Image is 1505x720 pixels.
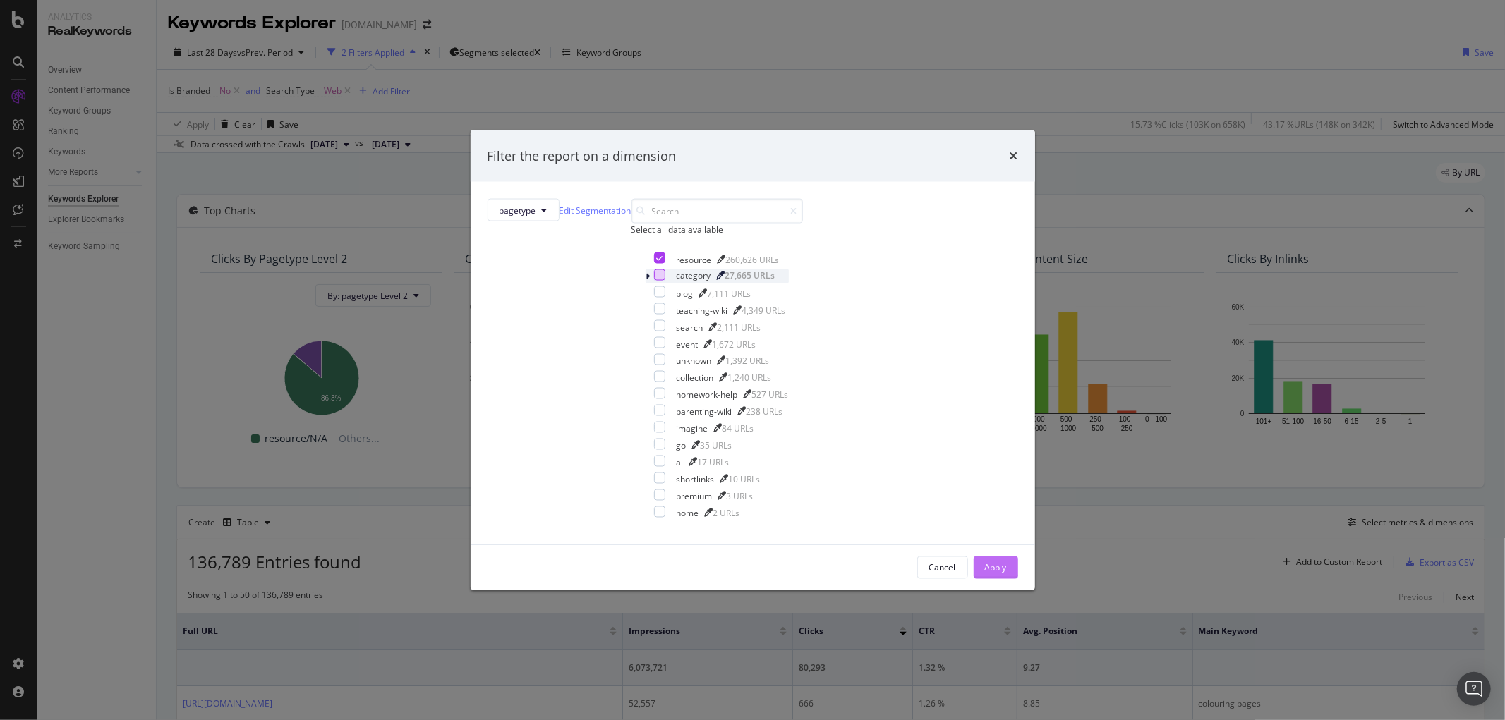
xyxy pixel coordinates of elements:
div: Open Intercom Messenger [1457,672,1491,706]
div: blog [677,287,694,299]
div: 17 URLs [698,456,730,468]
div: 2,111 URLs [718,321,761,333]
div: go [677,439,687,451]
a: Edit Segmentation [560,202,631,217]
img: tab_keywords_by_traffic_grey.svg [143,82,154,93]
div: search [677,321,703,333]
div: home [677,507,699,519]
img: logo_orange.svg [23,23,34,34]
div: v 4.0.25 [40,23,69,34]
div: Select all data available [631,224,803,236]
div: 527 URLs [752,389,789,401]
img: tab_domain_overview_orange.svg [41,82,52,93]
div: shortlinks [677,473,715,485]
div: 3 URLs [727,490,754,502]
div: teaching-wiki [677,304,728,316]
div: 238 URLs [747,405,783,417]
div: Domain: [DOMAIN_NAME] [37,37,155,48]
div: times [1010,147,1018,165]
div: 4,349 URLs [742,304,786,316]
div: premium [677,490,713,502]
div: 260,626 URLs [726,253,780,265]
div: modal [471,130,1035,590]
div: Domain Overview [56,83,126,92]
input: Search [631,199,803,224]
div: imagine [677,422,708,434]
div: Cancel [929,561,956,573]
button: Cancel [917,556,968,579]
div: 35 URLs [701,439,732,451]
div: 84 URLs [723,422,754,434]
div: Keywords by Traffic [158,83,233,92]
div: 7,111 URLs [708,287,751,299]
div: collection [677,372,714,384]
div: resource [677,253,712,265]
div: ai [677,456,684,468]
div: Apply [985,561,1007,573]
div: event [677,338,699,350]
div: 2 URLs [713,507,740,519]
button: Apply [974,556,1018,579]
div: 1,392 URLs [726,355,770,367]
div: parenting-wiki [677,405,732,417]
div: unknown [677,355,712,367]
div: category [677,269,711,281]
img: website_grey.svg [23,37,34,48]
div: Filter the report on a dimension [488,147,677,165]
div: 10 URLs [729,473,761,485]
div: 27,665 URLs [725,269,775,281]
div: 1,672 URLs [713,338,756,350]
div: homework-help [677,389,738,401]
button: pagetype [488,199,560,221]
div: 1,240 URLs [728,372,772,384]
span: pagetype [500,204,536,216]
